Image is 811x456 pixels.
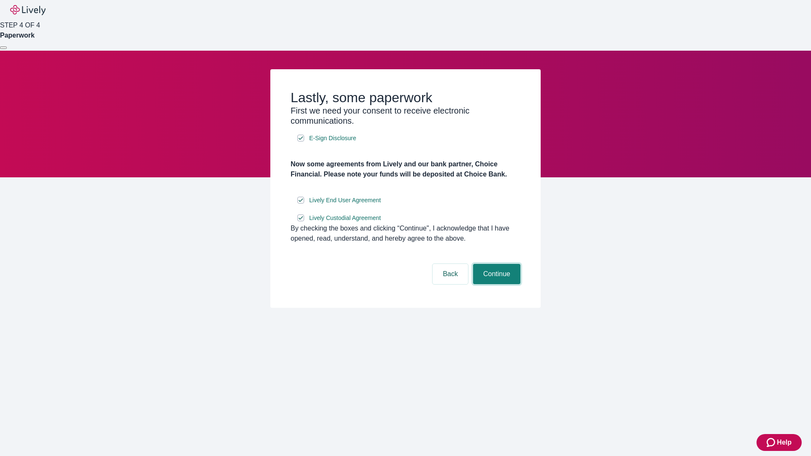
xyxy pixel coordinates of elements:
span: E-Sign Disclosure [309,134,356,143]
h2: Lastly, some paperwork [291,90,520,106]
button: Back [433,264,468,284]
span: Help [777,437,792,448]
span: Lively End User Agreement [309,196,381,205]
img: Lively [10,5,46,15]
button: Zendesk support iconHelp [757,434,802,451]
a: e-sign disclosure document [308,213,383,223]
div: By checking the boxes and clicking “Continue", I acknowledge that I have opened, read, understand... [291,223,520,244]
h3: First we need your consent to receive electronic communications. [291,106,520,126]
h4: Now some agreements from Lively and our bank partner, Choice Financial. Please note your funds wi... [291,159,520,179]
a: e-sign disclosure document [308,133,358,144]
button: Continue [473,264,520,284]
a: e-sign disclosure document [308,195,383,206]
svg: Zendesk support icon [767,437,777,448]
span: Lively Custodial Agreement [309,214,381,223]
